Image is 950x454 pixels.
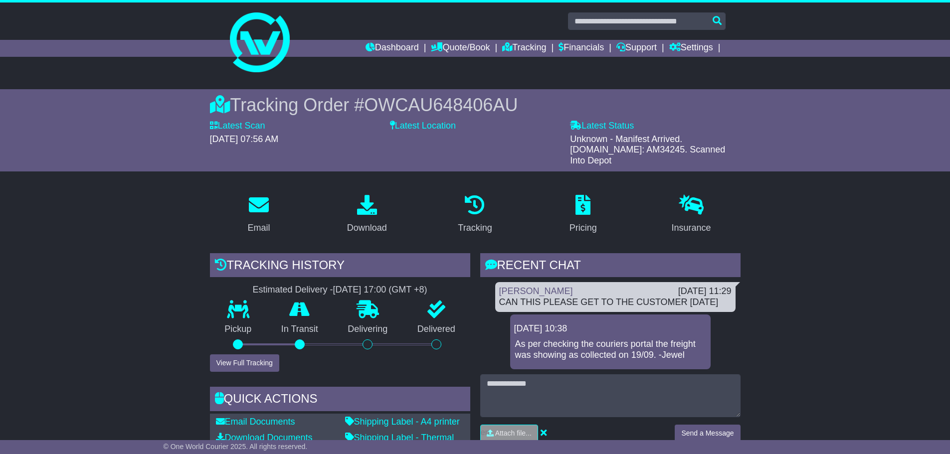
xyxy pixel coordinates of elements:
[570,121,634,132] label: Latest Status
[210,94,741,116] div: Tracking Order #
[669,40,713,57] a: Settings
[570,221,597,235] div: Pricing
[451,191,498,238] a: Tracking
[678,286,732,297] div: [DATE] 11:29
[431,40,490,57] a: Quote/Book
[241,191,276,238] a: Email
[364,95,518,115] span: OWCAU648406AU
[366,40,419,57] a: Dashboard
[210,387,470,414] div: Quick Actions
[347,221,387,235] div: Download
[390,121,456,132] label: Latest Location
[333,324,403,335] p: Delivering
[559,40,604,57] a: Financials
[210,285,470,296] div: Estimated Delivery -
[164,443,308,451] span: © One World Courier 2025. All rights reserved.
[345,433,454,454] a: Shipping Label - Thermal printer
[345,417,460,427] a: Shipping Label - A4 printer
[210,253,470,280] div: Tracking history
[514,323,707,334] div: [DATE] 10:38
[665,191,718,238] a: Insurance
[616,40,657,57] a: Support
[570,134,725,165] span: Unknown - Manifest Arrived. [DOMAIN_NAME]: AM34245. Scanned Into Depot
[563,191,603,238] a: Pricing
[341,191,393,238] a: Download
[515,339,706,360] p: As per checking the couriers portal the freight was showing as collected on 19/09. -Jewel
[216,433,313,443] a: Download Documents
[480,253,741,280] div: RECENT CHAT
[210,134,279,144] span: [DATE] 07:56 AM
[672,221,711,235] div: Insurance
[247,221,270,235] div: Email
[458,221,492,235] div: Tracking
[333,285,427,296] div: [DATE] 17:00 (GMT +8)
[216,417,295,427] a: Email Documents
[675,425,740,442] button: Send a Message
[502,40,546,57] a: Tracking
[499,297,732,308] div: CAN THIS PLEASE GET TO THE CUSTOMER [DATE]
[210,354,279,372] button: View Full Tracking
[210,324,267,335] p: Pickup
[210,121,265,132] label: Latest Scan
[499,286,573,296] a: [PERSON_NAME]
[402,324,470,335] p: Delivered
[266,324,333,335] p: In Transit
